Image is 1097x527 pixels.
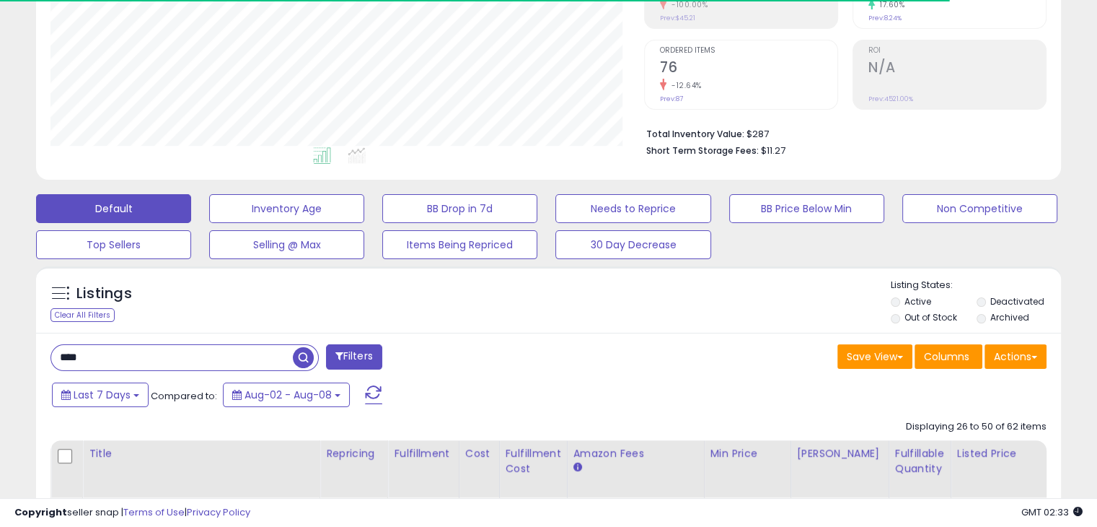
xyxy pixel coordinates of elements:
[89,446,314,461] div: Title
[36,194,191,223] button: Default
[573,461,582,474] small: Amazon Fees.
[465,446,493,461] div: Cost
[394,446,452,461] div: Fulfillment
[710,446,785,461] div: Min Price
[761,144,785,157] span: $11.27
[209,194,364,223] button: Inventory Age
[895,446,945,476] div: Fulfillable Quantity
[555,194,710,223] button: Needs to Reprice
[187,505,250,519] a: Privacy Policy
[660,95,683,103] small: Prev: 87
[868,95,913,103] small: Prev: 4521.00%
[209,230,364,259] button: Selling @ Max
[14,505,67,519] strong: Copyright
[868,47,1046,55] span: ROI
[984,344,1047,369] button: Actions
[151,389,217,403] span: Compared to:
[573,446,698,461] div: Amazon Fees
[382,194,537,223] button: BB Drop in 7d
[904,295,931,308] label: Active
[646,124,1036,141] li: $287
[74,388,131,402] span: Last 7 Days
[729,194,884,223] button: BB Price Below Min
[123,505,185,519] a: Terms of Use
[52,383,149,407] button: Last 7 Days
[924,349,969,364] span: Columns
[326,446,382,461] div: Repricing
[660,14,695,22] small: Prev: $45.21
[990,295,1044,308] label: Deactivated
[891,279,1061,292] p: Listing States:
[223,383,350,407] button: Aug-02 - Aug-08
[36,230,191,259] button: Top Sellers
[646,128,744,140] b: Total Inventory Value:
[50,308,115,322] div: Clear All Filters
[14,506,250,520] div: seller snap | |
[915,344,982,369] button: Columns
[1021,505,1083,519] span: 2025-08-16 02:33 GMT
[326,344,382,370] button: Filters
[990,311,1028,323] label: Archived
[555,230,710,259] button: 30 Day Decrease
[797,446,883,461] div: [PERSON_NAME]
[660,47,837,55] span: Ordered Items
[646,144,759,157] b: Short Term Storage Fees:
[660,59,837,79] h2: 76
[244,388,332,402] span: Aug-02 - Aug-08
[868,14,902,22] small: Prev: 8.24%
[906,420,1047,434] div: Displaying 26 to 50 of 62 items
[957,446,1082,461] div: Listed Price
[76,284,132,304] h5: Listings
[868,59,1046,79] h2: N/A
[666,80,702,91] small: -12.64%
[837,344,912,369] button: Save View
[382,230,537,259] button: Items Being Repriced
[506,446,561,476] div: Fulfillment Cost
[902,194,1057,223] button: Non Competitive
[904,311,957,323] label: Out of Stock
